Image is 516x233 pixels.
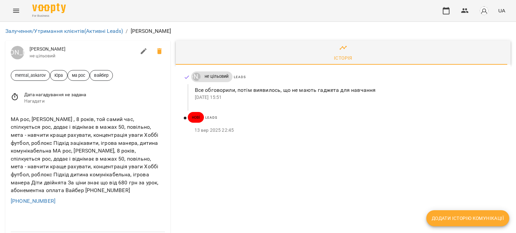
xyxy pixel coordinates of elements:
[205,116,217,119] span: Leads
[9,114,166,196] div: МА рос, [PERSON_NAME] , 8 років, той самий час, спілкується рос, додає і віднімає в мажах 50, пов...
[498,7,505,14] span: UA
[24,92,165,98] span: Дата нагадування не задана
[426,210,509,226] button: Додати історію комунікації
[32,14,66,18] span: For Business
[30,46,136,53] span: [PERSON_NAME]
[5,28,123,34] a: Залучення/Утримання клієнтів(Активні Leads)
[11,46,24,59] a: [PERSON_NAME]
[11,46,24,59] div: Юрій Тимочко
[50,72,67,78] span: Юра
[90,72,113,78] span: вайбер
[68,72,90,78] span: ма рос
[191,73,201,81] a: [PERSON_NAME]
[234,75,246,79] span: Leads
[30,53,136,59] span: не цільовий
[195,94,500,101] p: [DATE] 15:51
[8,3,24,19] button: Menu
[11,198,55,204] a: [PHONE_NUMBER]
[479,6,489,15] img: avatar_s.png
[188,114,204,120] span: нові
[201,73,233,79] span: не цільовий
[496,4,508,17] button: UA
[24,98,165,105] span: Нагадати
[126,27,128,35] li: /
[131,27,171,35] p: [PERSON_NAME]
[11,72,50,78] span: mental_askarov
[334,54,352,62] div: Історія
[195,127,500,134] p: 13 вер 2025 22:45
[192,73,201,81] div: Юрій Тимочко
[5,27,511,35] nav: breadcrumb
[195,86,500,94] p: Все обговорили, потім виявилось, що не мають гаджета для навчання
[432,214,504,222] span: Додати історію комунікації
[32,3,66,13] img: Voopty Logo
